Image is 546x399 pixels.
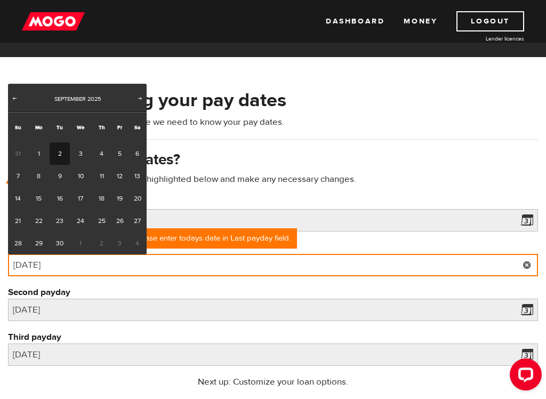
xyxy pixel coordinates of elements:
a: 5 [111,142,128,165]
span: Tuesday [57,124,63,131]
a: Lender licences [444,35,524,43]
h3: When are your pay dates? [8,151,538,169]
span: Sunday [15,124,21,131]
div: Next payday can't be todays date, please enter todays date in Last payday field. [8,228,297,249]
a: 2 [50,142,69,165]
span: Thursday [99,124,105,131]
span: Friday [117,124,122,131]
a: Money [404,11,437,31]
a: 9 [50,165,69,187]
a: 20 [128,187,147,210]
a: Next [135,94,146,105]
a: 16 [50,187,69,210]
iframe: LiveChat chat widget [501,354,546,399]
a: 29 [28,232,50,254]
label: Second payday [8,286,538,299]
a: 26 [111,210,128,232]
a: Prev [9,94,20,105]
span: Prev [10,94,19,102]
a: 1 [28,142,50,165]
a: 11 [92,165,111,187]
span: 31 [8,142,28,165]
span: Wednesday [77,124,84,131]
p: Next up: Customize your loan options. [8,376,538,388]
label: Third payday [8,331,538,344]
a: 24 [70,210,92,232]
p: Oops! Please review the areas highlighted below and make any necessary changes. [8,173,538,186]
a: 15 [28,187,50,210]
span: Next [136,94,144,102]
a: 4 [92,142,111,165]
span: Saturday [134,124,140,131]
a: 10 [70,165,92,187]
img: mogo_logo-11ee424be714fa7cbb0f0f49df9e16ec.png [22,11,85,31]
span: 1 [70,232,92,254]
a: 13 [128,165,147,187]
a: 12 [111,165,128,187]
a: 8 [28,165,50,187]
a: 6 [128,142,147,165]
a: 23 [50,210,69,232]
a: 21 [8,210,28,232]
h2: Start by entering your pay dates [8,89,538,111]
a: 3 [70,142,92,165]
a: 19 [111,187,128,210]
span: 4 [128,232,147,254]
a: Logout [456,11,524,31]
a: 28 [8,232,28,254]
a: 7 [8,165,28,187]
a: 17 [70,187,92,210]
a: 14 [8,187,28,210]
span: 2025 [87,95,101,103]
span: September [54,95,86,103]
a: 30 [50,232,69,254]
a: 27 [128,210,147,232]
a: 22 [28,210,50,232]
span: 2 [92,232,111,254]
span: 3 [111,232,128,254]
span: Monday [35,124,43,131]
a: Dashboard [326,11,384,31]
a: 18 [92,187,111,210]
a: 25 [92,210,111,232]
p: To calculate your payment schedule we need to know your pay dates. [8,116,538,129]
label: Last payday [8,196,538,209]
